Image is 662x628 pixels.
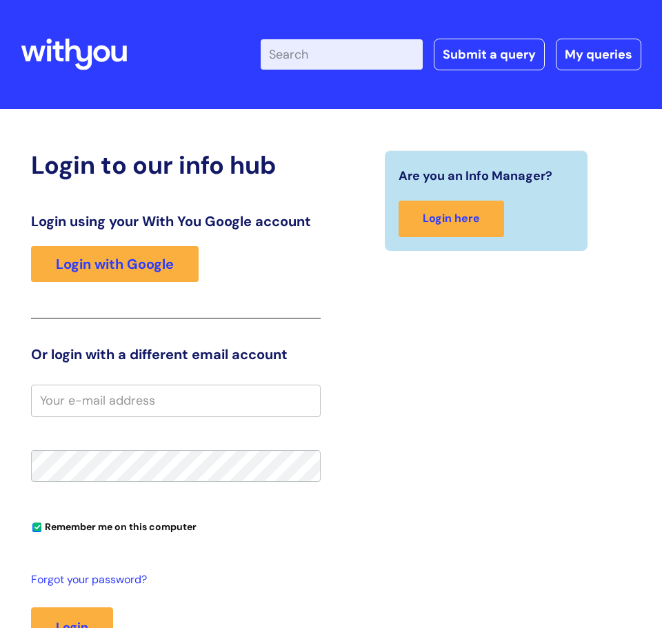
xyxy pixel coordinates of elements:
[32,523,41,532] input: Remember me on this computer
[31,518,197,533] label: Remember me on this computer
[31,515,321,537] div: You can uncheck this option if you're logging in from a shared device
[31,150,321,180] h2: Login to our info hub
[261,39,423,70] input: Search
[31,246,199,282] a: Login with Google
[31,385,321,416] input: Your e-mail address
[31,570,314,590] a: Forgot your password?
[434,39,545,70] a: Submit a query
[31,213,321,230] h3: Login using your With You Google account
[399,201,504,237] a: Login here
[399,165,552,187] span: Are you an Info Manager?
[31,346,321,363] h3: Or login with a different email account
[556,39,641,70] a: My queries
